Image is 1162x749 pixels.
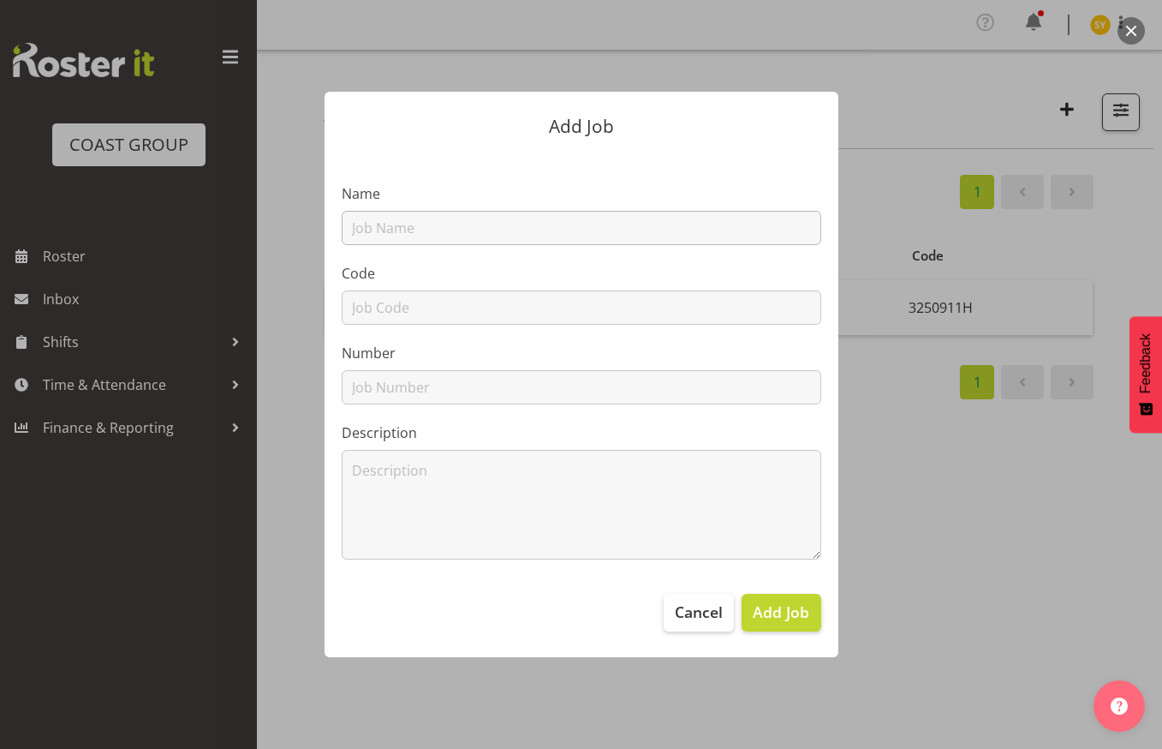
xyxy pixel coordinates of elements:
label: Name [342,183,821,204]
span: Feedback [1138,333,1153,393]
input: Job Name [342,211,821,245]
input: Job Code [342,291,821,325]
p: Add Job [342,117,821,135]
button: Feedback - Show survey [1129,316,1162,433]
button: Cancel [664,594,734,632]
label: Code [342,263,821,284]
img: help-xxl-2.png [1111,698,1128,715]
span: Cancel [675,601,723,623]
span: Add Job [753,601,809,623]
label: Description [342,422,821,443]
input: Job Number [342,370,821,404]
button: Add Job [742,594,820,632]
label: Number [342,343,821,363]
